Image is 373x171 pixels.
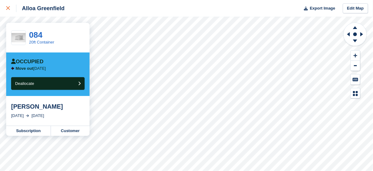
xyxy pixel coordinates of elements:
[351,88,360,98] button: Map Legend
[351,51,360,61] button: Zoom In
[26,115,29,117] img: arrow-right-light-icn-cde0832a797a2874e46488d9cf13f60e5c3a73dbe684e267c42b8395dfbc2abf.svg
[16,66,33,71] span: Move out
[16,5,65,12] div: Alloa Greenfield
[11,77,85,90] button: Deallocate
[351,74,360,85] button: Keyboard Shortcuts
[29,30,42,40] a: 084
[31,113,44,119] div: [DATE]
[11,113,24,119] div: [DATE]
[11,67,14,70] img: arrow-left-icn-90495f2de72eb5bd0bd1c3c35deca35cc13f817d75bef06ecd7c0b315636ce7e.svg
[6,126,51,136] a: Subscription
[343,3,368,14] a: Edit Map
[11,59,44,65] div: Occupied
[29,40,54,44] a: 20ft Container
[11,103,85,110] div: [PERSON_NAME]
[310,5,335,11] span: Export Image
[51,126,90,136] a: Customer
[15,81,34,86] span: Deallocate
[351,61,360,71] button: Zoom Out
[16,66,46,71] p: [DATE]
[300,3,335,14] button: Export Image
[11,33,26,43] img: White%20Left%20.jpg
